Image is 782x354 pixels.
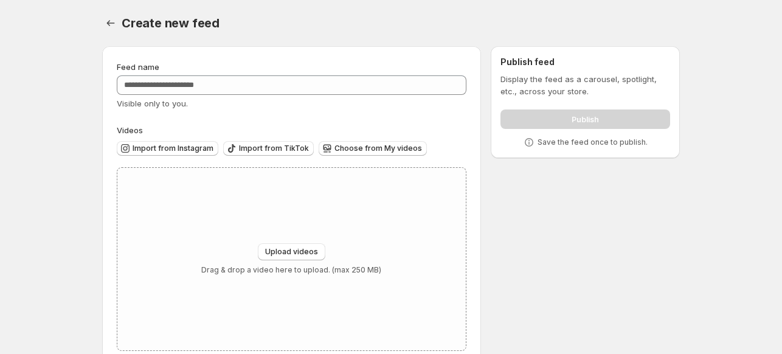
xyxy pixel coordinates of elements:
[201,265,381,275] p: Drag & drop a video here to upload. (max 250 MB)
[117,62,159,72] span: Feed name
[122,16,220,30] span: Create new feed
[500,56,670,68] h2: Publish feed
[117,141,218,156] button: Import from Instagram
[538,137,648,147] p: Save the feed once to publish.
[334,144,422,153] span: Choose from My videos
[117,99,188,108] span: Visible only to you.
[239,144,309,153] span: Import from TikTok
[265,247,318,257] span: Upload videos
[117,125,143,135] span: Videos
[500,73,670,97] p: Display the feed as a carousel, spotlight, etc., across your store.
[102,15,119,32] button: Settings
[258,243,325,260] button: Upload videos
[319,141,427,156] button: Choose from My videos
[133,144,213,153] span: Import from Instagram
[223,141,314,156] button: Import from TikTok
